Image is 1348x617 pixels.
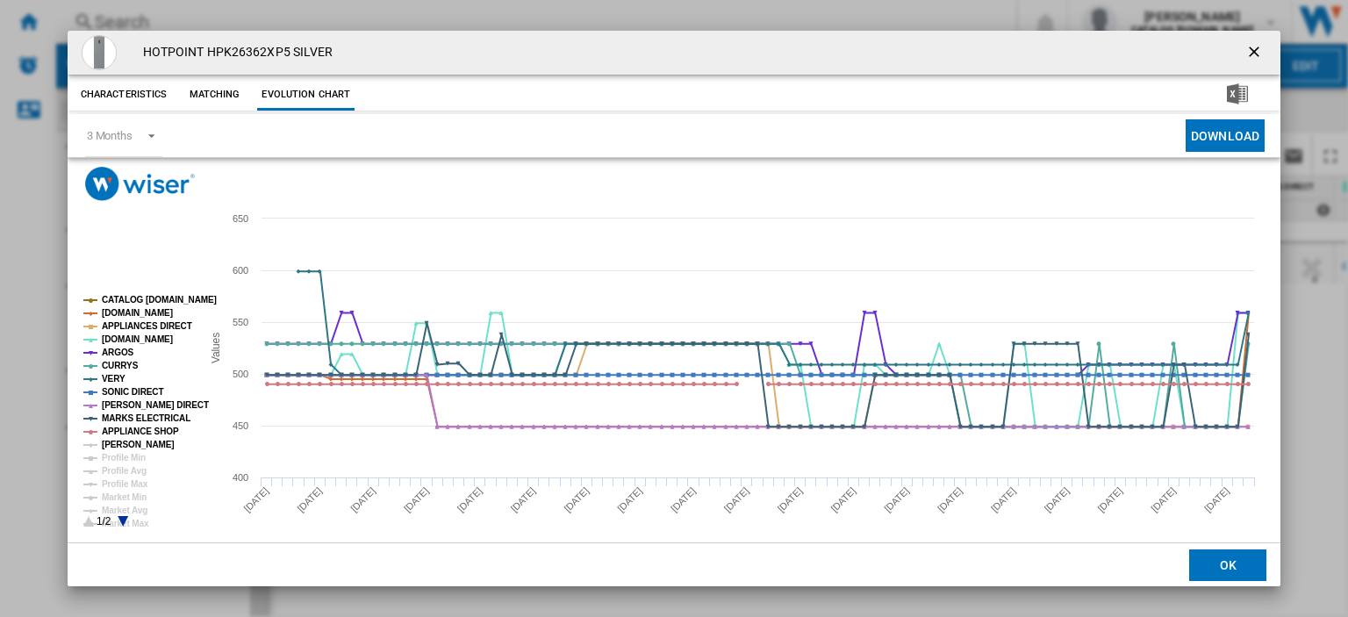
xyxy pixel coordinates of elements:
[76,79,172,111] button: Characteristics
[1042,485,1071,514] tspan: [DATE]
[102,361,139,370] tspan: CURRYS
[669,485,698,514] tspan: [DATE]
[102,506,147,515] tspan: Market Avg
[102,334,173,344] tspan: [DOMAIN_NAME]
[102,427,179,436] tspan: APPLIANCE SHOP
[102,387,163,397] tspan: SONIC DIRECT
[722,485,751,514] tspan: [DATE]
[102,374,125,384] tspan: VERY
[102,519,149,528] tspan: Market Max
[233,213,248,224] tspan: 650
[936,485,964,514] tspan: [DATE]
[102,453,146,463] tspan: Profile Min
[1149,485,1178,514] tspan: [DATE]
[1186,119,1265,152] button: Download
[102,413,190,423] tspan: MARKS ELECTRICAL
[233,472,248,483] tspan: 400
[97,515,111,527] text: 1/2
[233,420,248,431] tspan: 450
[1202,485,1231,514] tspan: [DATE]
[1199,79,1276,111] button: Download in Excel
[1238,35,1273,70] button: getI18NText('BUTTONS.CLOSE_DIALOG')
[1189,549,1266,580] button: OK
[176,79,253,111] button: Matching
[402,485,431,514] tspan: [DATE]
[295,485,324,514] tspan: [DATE]
[1245,43,1266,64] ng-md-icon: getI18NText('BUTTONS.CLOSE_DIALOG')
[455,485,484,514] tspan: [DATE]
[102,466,147,476] tspan: Profile Avg
[1227,83,1248,104] img: excel-24x24.png
[882,485,911,514] tspan: [DATE]
[102,479,148,489] tspan: Profile Max
[233,317,248,327] tspan: 550
[102,321,192,331] tspan: APPLIANCES DIRECT
[775,485,804,514] tspan: [DATE]
[102,295,217,305] tspan: CATALOG [DOMAIN_NAME]
[68,31,1280,586] md-dialog: Product popup
[102,400,209,410] tspan: [PERSON_NAME] DIRECT
[82,35,117,70] img: HOT-HPK26362XP5UK-A_800x800.jpg
[102,492,147,502] tspan: Market Min
[257,79,355,111] button: Evolution chart
[85,167,195,201] img: logo_wiser_300x94.png
[989,485,1018,514] tspan: [DATE]
[241,485,270,514] tspan: [DATE]
[562,485,591,514] tspan: [DATE]
[348,485,377,514] tspan: [DATE]
[87,129,133,142] div: 3 Months
[1095,485,1124,514] tspan: [DATE]
[508,485,537,514] tspan: [DATE]
[134,44,333,61] h4: HOTPOINT HPK26362XP5 SILVER
[102,308,173,318] tspan: [DOMAIN_NAME]
[828,485,857,514] tspan: [DATE]
[102,440,175,449] tspan: [PERSON_NAME]
[102,348,134,357] tspan: ARGOS
[615,485,644,514] tspan: [DATE]
[233,369,248,379] tspan: 500
[210,333,222,363] tspan: Values
[233,265,248,276] tspan: 600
